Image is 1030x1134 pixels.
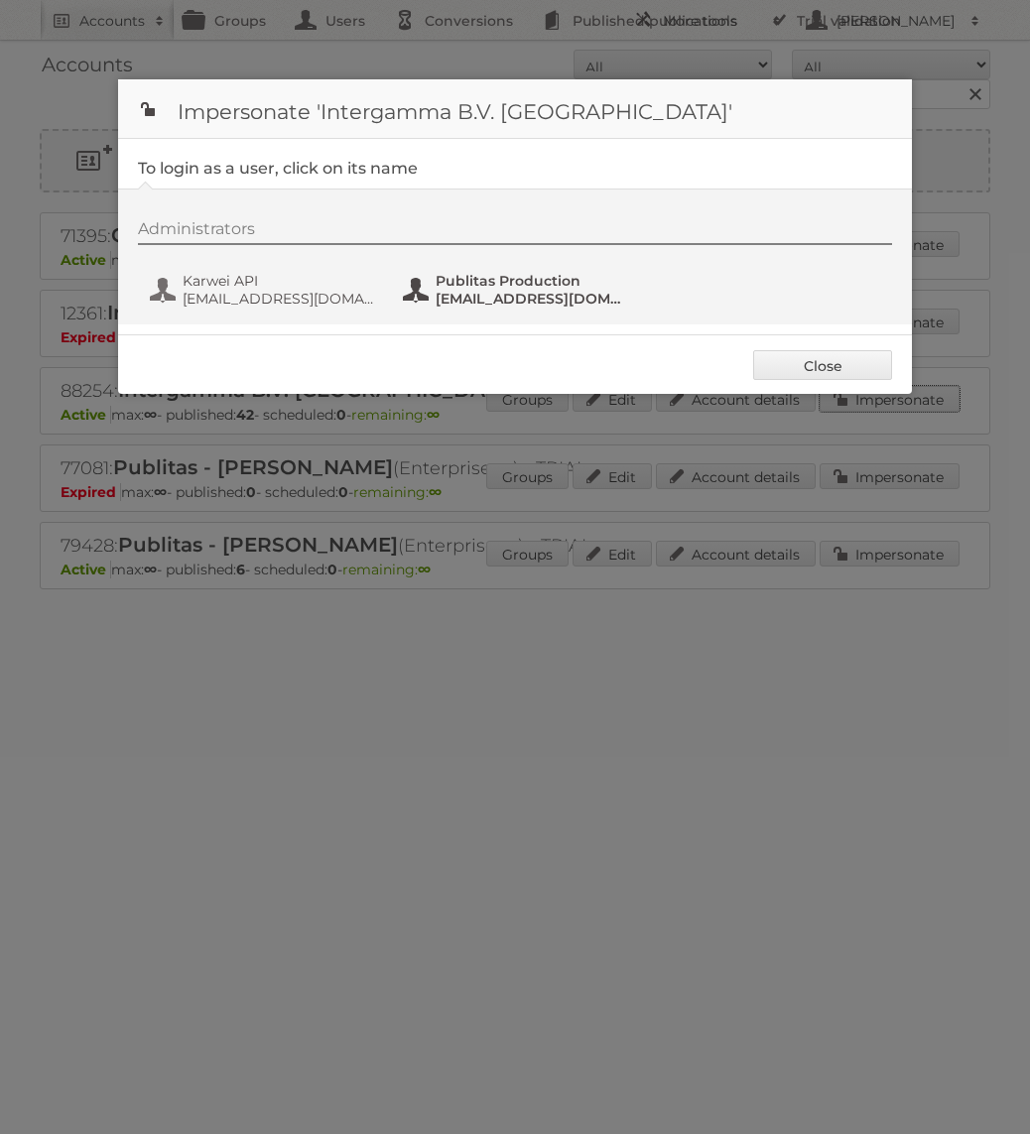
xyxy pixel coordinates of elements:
[436,290,628,308] span: [EMAIL_ADDRESS][DOMAIN_NAME]
[183,272,375,290] span: Karwei API
[436,272,628,290] span: Publitas Production
[118,79,912,139] h1: Impersonate 'Intergamma B.V. [GEOGRAPHIC_DATA]'
[183,290,375,308] span: [EMAIL_ADDRESS][DOMAIN_NAME]
[148,270,381,310] button: Karwei API [EMAIL_ADDRESS][DOMAIN_NAME]
[753,350,892,380] a: Close
[138,219,892,245] div: Administrators
[401,270,634,310] button: Publitas Production [EMAIL_ADDRESS][DOMAIN_NAME]
[138,159,418,178] legend: To login as a user, click on its name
